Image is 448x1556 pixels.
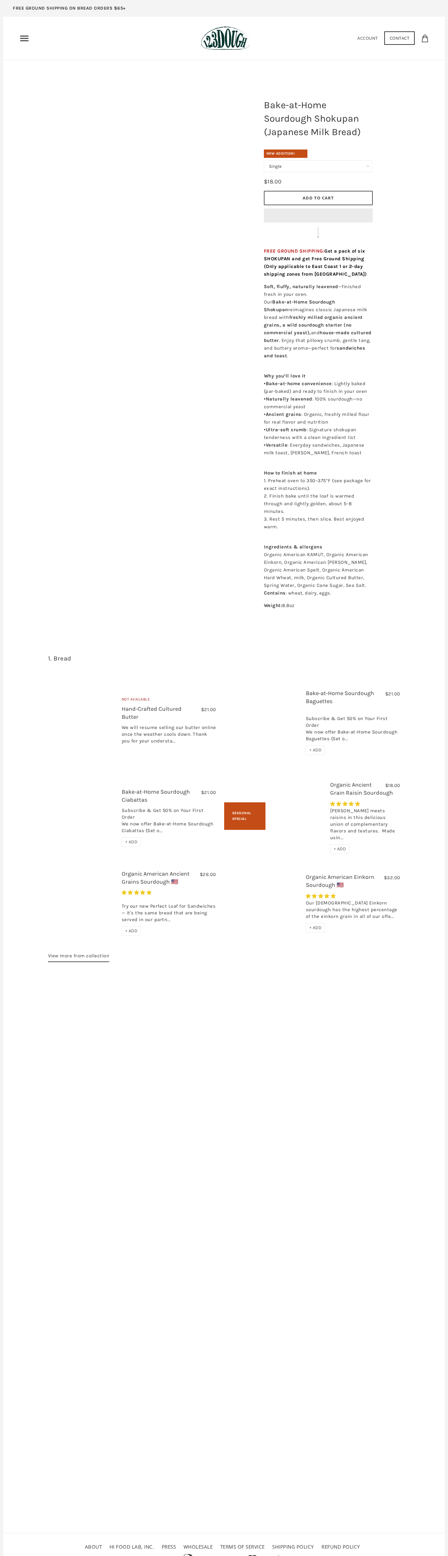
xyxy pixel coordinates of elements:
span: FREE GROUND SHIPPING: [264,248,367,277]
strong: Ultra-soft crumb [266,427,306,433]
p: Organic American KAMUT, Organic American Einkorn, Organic American [PERSON_NAME], Organic America... [264,535,373,597]
div: + ADD [330,844,350,854]
a: Refund policy [322,1544,360,1550]
p: —finished fresh in your oven. Our reimagines classic Japanese milk bread with and . Enjoy that pi... [264,283,373,360]
a: Organic American Einkorn Sourdough 🇺🇸 [306,873,374,888]
span: + ADD [309,925,322,930]
span: $26.00 [200,871,216,877]
button: Add to Cart [264,191,373,205]
div: $18.00 [264,177,282,186]
a: Organic Ancient Grain Raisin Sourdough [330,781,393,796]
strong: Contains [264,590,286,596]
img: 123Dough Bakery [201,26,250,50]
strong: Soft, fluffy, naturally leavened [264,284,338,289]
span: $21.00 [201,790,216,795]
strong: Versatile [266,442,288,448]
span: $18.00 [385,782,400,788]
strong: Ingredients & allergens [264,544,322,550]
strong: How to finish at home [264,470,317,476]
div: + ADD [306,923,325,933]
div: We will resume selling our butter online once the weather cools down. Thank you for your understa... [122,724,216,748]
strong: Why you’ll love it [264,373,306,379]
strong: Naturally leavened [266,396,312,402]
strong: Bake-at-home convenience [266,381,332,386]
a: Bake-at-Home Sourdough Ciabattas [48,797,114,839]
a: 1. Bread [48,655,71,662]
a: Organic Ancient Grain Raisin Sourdough [273,793,322,842]
a: Hand-Crafted Cultured Butter [122,705,182,720]
span: Add to Cart [303,195,334,201]
p: • : Lightly baked (par-baked) and ready to finish in your oven • : 100% sourdough—no commercial y... [264,364,373,457]
div: Subscribe & Get 50% on Your First Order We now offer Bake-at-Home Sourdough Baguettes (Set o... [306,709,400,745]
div: Not Available [122,696,216,705]
a: Press [162,1544,176,1550]
span: + ADD [125,928,138,934]
a: Account [357,35,378,41]
a: Organic American Ancient Grains Sourdough 🇺🇸 [48,870,114,936]
a: FREE GROUND SHIPPING ON BREAD ORDERS $65+ [3,3,135,17]
div: + ADD [122,837,141,847]
span: + ADD [125,839,138,845]
span: 4.93 stars [122,890,153,896]
span: $32.00 [384,875,400,880]
a: Bake-at-Home Sourdough Baguettes [232,689,298,755]
span: + ADD [334,846,346,852]
span: $21.00 [201,707,216,712]
strong: Bake-at-Home Sourdough Shokupan [264,299,335,312]
strong: Ancient grains [266,411,301,417]
p: 8.8oz [264,602,373,609]
a: Shipping Policy [272,1544,314,1550]
a: Bake-at-Home Sourdough Baguettes [306,690,374,705]
a: Bake-at-Home Sourdough Ciabattas [122,788,190,803]
a: Wholesale [183,1544,213,1550]
a: Contact [384,31,415,45]
span: 5.00 stars [330,801,362,807]
a: Hand-Crafted Cultured Butter [48,679,114,765]
div: Our [DEMOGRAPHIC_DATA] Einkorn sourdough has the highest percentage of the einkorn grain in all o... [306,900,400,923]
p: FREE GROUND SHIPPING ON BREAD ORDERS $65+ [13,5,126,12]
span: $21.00 [385,691,400,697]
strong: freshly milled organic ancient grains, a wild sourdough starter (no commercial yeast), [264,314,363,336]
div: Subscribe & Get 50% on Your First Order We now offer Bake-at-Home Sourdough Ciabattas (Set o... [122,807,216,837]
div: Seasonal Special [224,802,265,830]
a: About [85,1544,102,1550]
nav: Primary [19,33,29,44]
a: Organic American Ancient Grains Sourdough 🇺🇸 [122,870,190,885]
div: + ADD [306,745,325,755]
a: Bake-at-Home Sourdough Shokupan (Japanese Milk Bread) [46,92,238,284]
a: Organic American Einkorn Sourdough 🇺🇸 [232,870,298,936]
span: 4.95 stars [306,893,337,899]
ul: Secondary [83,1541,365,1552]
a: Terms of service [220,1544,265,1550]
span: + ADD [309,747,322,753]
strong: Weight: [264,603,282,608]
div: New Addition! [264,150,307,158]
div: [PERSON_NAME] meets raisins in this delicious union of complementary flavors and textures. Made u... [330,807,400,844]
a: View more from collection [48,952,110,962]
div: Try our new Perfect Loaf for Sandwiches — it's the same bread that are being served in our partn... [122,896,216,926]
h1: Bake-at-Home Sourdough Shokupan (Japanese Milk Bread) [259,95,378,142]
strong: house-made cultured butter [264,330,371,343]
a: HI FOOD LAB, INC. [110,1544,154,1550]
p: 1. Preheat oven to 350–375°F (see package for exact instructions). 2. Finish bake until the loaf ... [264,461,373,531]
div: + ADD [122,926,141,936]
